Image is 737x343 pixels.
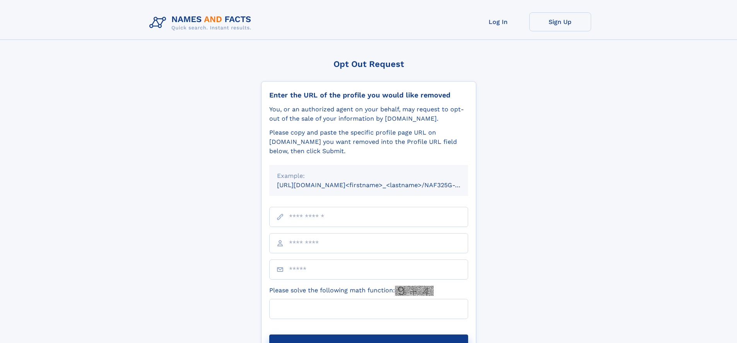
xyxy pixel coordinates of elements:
[277,171,460,181] div: Example:
[277,181,483,189] small: [URL][DOMAIN_NAME]<firstname>_<lastname>/NAF325G-xxxxxxxx
[269,128,468,156] div: Please copy and paste the specific profile page URL on [DOMAIN_NAME] you want removed into the Pr...
[269,105,468,123] div: You, or an authorized agent on your behalf, may request to opt-out of the sale of your informatio...
[146,12,258,33] img: Logo Names and Facts
[269,91,468,99] div: Enter the URL of the profile you would like removed
[529,12,591,31] a: Sign Up
[467,12,529,31] a: Log In
[261,59,476,69] div: Opt Out Request
[269,286,434,296] label: Please solve the following math function:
